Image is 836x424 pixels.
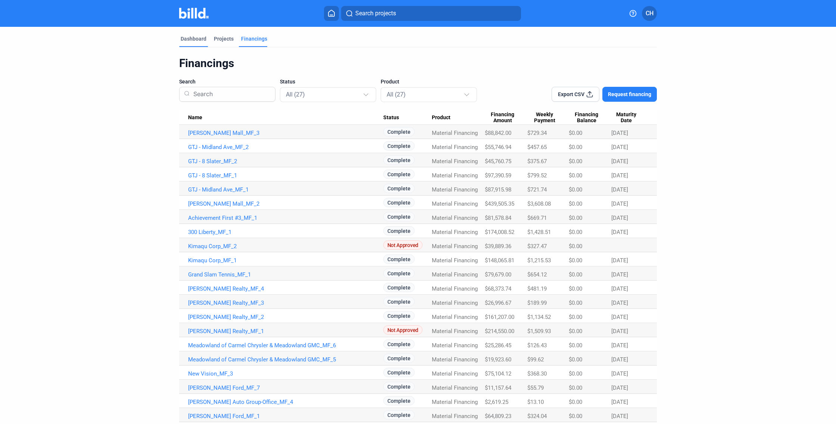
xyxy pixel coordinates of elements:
span: Complete [383,226,415,235]
span: $126.43 [527,342,547,349]
span: $2,619.25 [485,399,508,405]
span: $375.67 [527,158,547,165]
span: $148,065.81 [485,257,514,264]
button: CH [642,6,657,21]
span: $654.12 [527,271,547,278]
a: Kimaqu Corp_MF_2 [188,243,383,250]
span: Complete [383,170,415,179]
span: [DATE] [611,356,628,363]
span: $0.00 [569,370,582,377]
span: $11,157.64 [485,385,511,391]
span: $0.00 [569,229,582,235]
span: $64,809.23 [485,413,511,420]
span: [DATE] [611,328,628,335]
span: Material Financing [432,413,478,420]
span: Material Financing [432,229,478,235]
span: Material Financing [432,200,478,207]
span: $97,390.59 [485,172,511,179]
span: $729.34 [527,130,547,136]
span: $0.00 [569,144,582,151]
span: Material Financing [432,144,478,151]
span: Material Financing [432,186,478,193]
a: [PERSON_NAME] Realty_MF_4 [188,285,383,292]
span: $721.74 [527,186,547,193]
span: $55,746.94 [485,144,511,151]
span: Material Financing [432,356,478,363]
span: $669.71 [527,215,547,221]
a: [PERSON_NAME] Realty_MF_2 [188,314,383,320]
span: $0.00 [569,328,582,335]
span: Search [179,78,196,85]
a: GTJ - Midland Ave_MF_2 [188,144,383,151]
span: $39,889.36 [485,243,511,250]
span: Not Approved [383,240,422,250]
span: Financing Balance [569,111,605,124]
div: Financings [241,35,267,42]
div: Financing Amount [485,111,527,124]
span: $25,286.45 [485,342,511,349]
a: GTJ - Midland Ave_MF_1 [188,186,383,193]
span: Material Financing [432,300,478,306]
span: $26,996.67 [485,300,511,306]
a: 300 Liberty_MF_1 [188,229,383,235]
a: Kimaqu Corp_MF_1 [188,257,383,264]
span: [DATE] [611,172,628,179]
span: [DATE] [611,285,628,292]
span: Complete [383,382,415,391]
span: [DATE] [611,186,628,193]
span: $0.00 [569,243,582,250]
a: Achievement First #3_MF_1 [188,215,383,221]
button: Search projects [341,6,521,21]
span: Name [188,114,202,121]
button: Request financing [602,87,657,102]
span: Complete [383,354,415,363]
a: New Vision_MF_3 [188,370,383,377]
mat-select-trigger: All (27) [286,91,305,98]
span: Complete [383,396,415,405]
img: Billd Company Logo [179,8,209,19]
span: $0.00 [569,215,582,221]
span: $0.00 [569,413,582,420]
span: [DATE] [611,215,628,221]
span: Maturity Date [611,111,641,124]
span: Complete [383,339,415,349]
span: [DATE] [611,413,628,420]
span: [DATE] [611,370,628,377]
a: [PERSON_NAME] Mall_MF_3 [188,130,383,136]
span: $457.65 [527,144,547,151]
span: $3,608.08 [527,200,551,207]
span: $214,550.00 [485,328,514,335]
div: Weekly Payment [527,111,569,124]
a: [PERSON_NAME] Mall_MF_2 [188,200,383,207]
button: Export CSV [552,87,599,102]
span: $799.52 [527,172,547,179]
span: $75,104.12 [485,370,511,377]
span: Material Financing [432,399,478,405]
a: Meadowland of Carmel Chrysler & Meadowland GMC_MF_5 [188,356,383,363]
span: Product [432,114,450,121]
span: Not Approved [383,325,422,335]
span: Financing Amount [485,111,521,124]
span: $0.00 [569,200,582,207]
mat-select-trigger: All (27) [387,91,406,98]
span: $45,760.75 [485,158,511,165]
span: Status [280,78,295,85]
span: [DATE] [611,342,628,349]
span: Complete [383,198,415,207]
span: $0.00 [569,257,582,264]
span: Search projects [355,9,396,18]
div: Financing Balance [569,111,611,124]
span: $368.30 [527,370,547,377]
span: $1,509.93 [527,328,551,335]
a: [PERSON_NAME] Ford_MF_1 [188,413,383,420]
span: Export CSV [558,91,584,98]
span: $87,915.98 [485,186,511,193]
span: Complete [383,269,415,278]
span: Product [381,78,399,85]
span: $0.00 [569,271,582,278]
span: CH [646,9,653,18]
span: Material Financing [432,243,478,250]
div: Status [383,114,432,121]
span: $0.00 [569,314,582,320]
span: Complete [383,212,415,221]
